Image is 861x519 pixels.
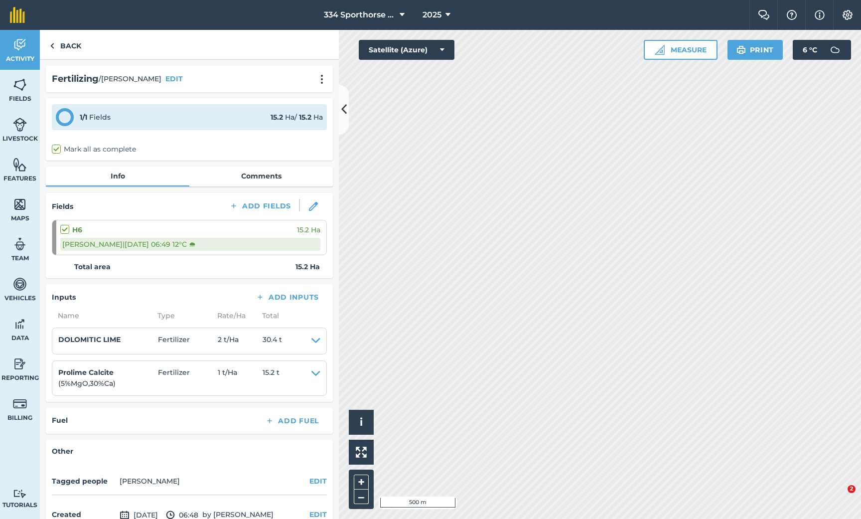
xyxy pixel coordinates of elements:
strong: 15.2 Ha [295,261,320,272]
h2: Fertilizing [52,72,99,86]
h4: Fields [52,201,73,212]
img: svg+xml;base64,PD94bWwgdmVyc2lvbj0iMS4wIiBlbmNvZGluZz0idXRmLTgiPz4KPCEtLSBHZW5lcmF0b3I6IEFkb2JlIE... [13,317,27,332]
button: EDIT [309,476,327,487]
div: Fields [80,112,111,123]
strong: 1 / 1 [80,113,87,122]
img: svg+xml;base64,PD94bWwgdmVyc2lvbj0iMS4wIiBlbmNvZGluZz0idXRmLTgiPz4KPCEtLSBHZW5lcmF0b3I6IEFkb2JlIE... [13,277,27,292]
img: svg+xml;base64,PHN2ZyB4bWxucz0iaHR0cDovL3d3dy53My5vcmcvMjAwMC9zdmciIHdpZHRoPSIxOSIgaGVpZ2h0PSIyNC... [736,44,746,56]
span: 1 t / Ha [218,367,263,389]
img: svg+xml;base64,PHN2ZyB3aWR0aD0iMTgiIGhlaWdodD0iMTgiIHZpZXdCb3g9IjAgMCAxOCAxOCIgZmlsbD0ibm9uZSIgeG... [309,202,318,211]
h4: Tagged people [52,476,116,487]
button: i [349,410,374,435]
h4: Other [52,446,327,457]
span: i [360,416,363,428]
div: [PERSON_NAME] | [DATE] 06:49 12 ° C 🌧 [60,238,320,251]
h4: Prolime Calcite [58,367,158,378]
strong: Total area [74,261,111,272]
strong: 15.2 [271,113,283,122]
span: 6 ° C [803,40,817,60]
strong: H6 [72,224,82,235]
p: ( 5 % MgO , 30 % Ca ) [58,378,158,389]
span: 2 [848,485,856,493]
button: Add Inputs [248,290,327,304]
span: Name [52,310,151,321]
img: svg+xml;base64,PD94bWwgdmVyc2lvbj0iMS4wIiBlbmNvZGluZz0idXRmLTgiPz4KPCEtLSBHZW5lcmF0b3I6IEFkb2JlIE... [825,40,845,60]
button: Satellite (Azure) [359,40,454,60]
span: 2025 [423,9,441,21]
img: svg+xml;base64,PHN2ZyB4bWxucz0iaHR0cDovL3d3dy53My5vcmcvMjAwMC9zdmciIHdpZHRoPSI5IiBoZWlnaHQ9IjI0Ii... [50,40,54,52]
img: Four arrows, one pointing top left, one top right, one bottom right and the last bottom left [356,447,367,458]
span: Fertilizer [158,367,218,389]
button: + [354,475,369,490]
img: svg+xml;base64,PD94bWwgdmVyc2lvbj0iMS4wIiBlbmNvZGluZz0idXRmLTgiPz4KPCEtLSBHZW5lcmF0b3I6IEFkb2JlIE... [13,237,27,252]
img: svg+xml;base64,PD94bWwgdmVyc2lvbj0iMS4wIiBlbmNvZGluZz0idXRmLTgiPz4KPCEtLSBHZW5lcmF0b3I6IEFkb2JlIE... [13,396,27,411]
summary: DOLOMITIC LIMEFertilizer2 t/Ha30.4 t [58,334,320,348]
img: Two speech bubbles overlapping with the left bubble in the forefront [758,10,770,20]
label: Mark all as complete [52,144,136,155]
img: Ruler icon [655,45,665,55]
img: svg+xml;base64,PD94bWwgdmVyc2lvbj0iMS4wIiBlbmNvZGluZz0idXRmLTgiPz4KPCEtLSBHZW5lcmF0b3I6IEFkb2JlIE... [13,117,27,132]
button: Print [727,40,783,60]
img: svg+xml;base64,PHN2ZyB4bWxucz0iaHR0cDovL3d3dy53My5vcmcvMjAwMC9zdmciIHdpZHRoPSIyMCIgaGVpZ2h0PSIyNC... [316,74,328,84]
span: Fertilizer [158,334,218,348]
li: [PERSON_NAME] [120,476,180,487]
button: EDIT [165,73,183,84]
h4: DOLOMITIC LIME [58,334,158,345]
span: 2 t / Ha [218,334,263,348]
span: 15.2 t [263,367,280,389]
a: Info [46,167,189,185]
span: Rate/ Ha [211,310,256,321]
a: Comments [189,167,333,185]
a: Back [40,30,91,59]
span: 30.4 t [263,334,282,348]
img: svg+xml;base64,PD94bWwgdmVyc2lvbj0iMS4wIiBlbmNvZGluZz0idXRmLTgiPz4KPCEtLSBHZW5lcmF0b3I6IEFkb2JlIE... [13,489,27,499]
button: – [354,490,369,504]
iframe: Intercom live chat [827,485,851,509]
img: svg+xml;base64,PHN2ZyB4bWxucz0iaHR0cDovL3d3dy53My5vcmcvMjAwMC9zdmciIHdpZHRoPSI1NiIgaGVpZ2h0PSI2MC... [13,197,27,212]
h4: Fuel [52,415,68,426]
button: 6 °C [793,40,851,60]
span: Total [256,310,279,321]
img: svg+xml;base64,PD94bWwgdmVyc2lvbj0iMS4wIiBlbmNvZGluZz0idXRmLTgiPz4KPCEtLSBHZW5lcmF0b3I6IEFkb2JlIE... [13,356,27,371]
img: A cog icon [842,10,854,20]
strong: 15.2 [299,113,311,122]
img: svg+xml;base64,PD94bWwgdmVyc2lvbj0iMS4wIiBlbmNvZGluZz0idXRmLTgiPz4KPCEtLSBHZW5lcmF0b3I6IEFkb2JlIE... [13,37,27,52]
span: 334 Sporthorse Stud [324,9,396,21]
img: svg+xml;base64,PHN2ZyB4bWxucz0iaHR0cDovL3d3dy53My5vcmcvMjAwMC9zdmciIHdpZHRoPSI1NiIgaGVpZ2h0PSI2MC... [13,77,27,92]
span: Type [151,310,211,321]
img: svg+xml;base64,PHN2ZyB4bWxucz0iaHR0cDovL3d3dy53My5vcmcvMjAwMC9zdmciIHdpZHRoPSI1NiIgaGVpZ2h0PSI2MC... [13,157,27,172]
div: Ha / Ha [271,112,323,123]
img: A question mark icon [786,10,798,20]
img: svg+xml;base64,PHN2ZyB4bWxucz0iaHR0cDovL3d3dy53My5vcmcvMjAwMC9zdmciIHdpZHRoPSIxNyIgaGVpZ2h0PSIxNy... [815,9,825,21]
span: 15.2 Ha [297,224,320,235]
button: Add Fields [221,199,299,213]
button: Add Fuel [257,414,327,428]
h4: Inputs [52,292,76,303]
img: fieldmargin Logo [10,7,25,23]
summary: Prolime Calcite(5%MgO,30%Ca)Fertilizer1 t/Ha15.2 t [58,367,320,389]
span: / [PERSON_NAME] [99,73,161,84]
button: Measure [644,40,717,60]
